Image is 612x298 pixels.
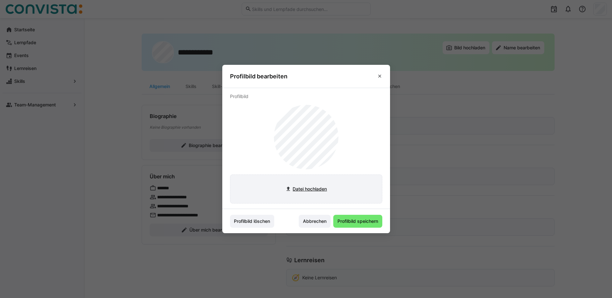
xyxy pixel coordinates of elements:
[233,218,271,224] span: Profilbild löschen
[230,73,287,80] h3: Profilbild bearbeiten
[333,215,382,228] button: Profilbild speichern
[336,218,379,224] span: Profilbild speichern
[302,218,327,224] span: Abbrechen
[230,215,275,228] button: Profilbild löschen
[299,215,331,228] button: Abbrechen
[230,93,382,100] p: Profilbild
